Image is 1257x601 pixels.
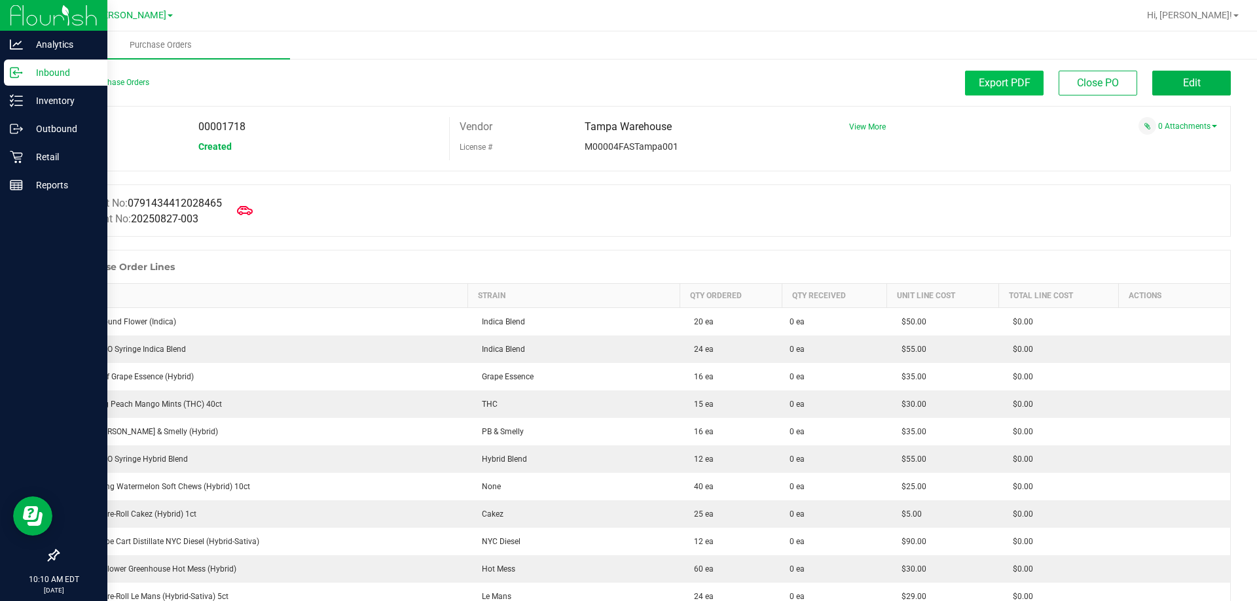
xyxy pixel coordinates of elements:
span: 0 ea [790,508,805,520]
span: $55.00 [895,345,926,354]
span: Attach a document [1139,117,1156,135]
span: 60 ea [687,564,714,574]
th: Unit Line Cost [887,284,998,308]
label: License # [460,137,492,157]
inline-svg: Inventory [10,94,23,107]
span: Hi, [PERSON_NAME]! [1147,10,1232,20]
th: Actions [1119,284,1230,308]
label: Manifest No: [68,196,222,211]
span: $25.00 [895,482,926,491]
h1: Purchase Order Lines [71,262,175,272]
span: Purchase Orders [112,39,209,51]
span: [PERSON_NAME] [94,10,166,21]
button: Export PDF [965,71,1044,95]
inline-svg: Outbound [10,122,23,135]
span: $55.00 [895,455,926,464]
span: $50.00 [895,317,926,326]
span: 0 ea [790,343,805,355]
button: Edit [1152,71,1231,95]
a: 0 Attachments [1158,122,1217,131]
span: NYC Diesel [475,537,520,546]
span: Cakez [475,509,503,519]
span: $0.00 [1006,592,1033,601]
iframe: Resource center [13,496,52,536]
span: 0791434412028465 [128,197,222,209]
p: Inbound [23,65,101,80]
th: Qty Received [782,284,886,308]
span: 0 ea [790,481,805,492]
div: FT 1g Vape Cart Distillate NYC Diesel (Hybrid-Sativa) [67,536,460,547]
span: 0 ea [790,398,805,410]
span: 24 ea [687,345,714,354]
span: 12 ea [687,455,714,464]
span: Indica Blend [475,345,525,354]
p: Reports [23,177,101,193]
span: 0 ea [790,453,805,465]
a: Purchase Orders [31,31,290,59]
span: Hot Mess [475,564,515,574]
p: Outbound [23,121,101,137]
div: SW 1g FSO Syringe Hybrid Blend [67,453,460,465]
span: Indica Blend [475,317,525,326]
span: 0 ea [790,426,805,438]
label: Vendor [460,117,492,137]
span: M00004FASTampa001 [585,141,678,152]
span: $0.00 [1006,455,1033,464]
p: Inventory [23,93,101,109]
span: $35.00 [895,427,926,436]
span: $0.00 [1006,482,1033,491]
div: FT 1g Kief Grape Essence (Hybrid) [67,371,460,383]
span: $30.00 [895,400,926,409]
span: Grape Essence [475,372,534,381]
span: 20 ea [687,317,714,326]
div: FD 3.5g Flower Greenhouse Hot Mess (Hybrid) [67,563,460,575]
label: Shipment No: [68,211,198,227]
span: $0.00 [1006,537,1033,546]
div: SW 1g FSO Syringe Indica Blend [67,343,460,355]
span: $0.00 [1006,427,1033,436]
span: 40 ea [687,482,714,491]
span: PB & Smelly [475,427,524,436]
span: 25 ea [687,509,714,519]
span: $0.00 [1006,345,1033,354]
span: 20250827-003 [131,213,198,225]
span: Le Mans [475,592,511,601]
th: Strain [467,284,680,308]
inline-svg: Retail [10,150,23,163]
span: $90.00 [895,537,926,546]
div: FT 1g [PERSON_NAME] & Smelly (Hybrid) [67,426,460,438]
span: Hybrid Blend [475,455,527,464]
div: FT 7g Ground Flower (Indica) [67,316,460,328]
button: Close PO [1059,71,1137,95]
span: 24 ea [687,592,714,601]
th: Item [59,284,468,308]
a: View More [849,122,886,131]
span: $0.00 [1006,564,1033,574]
span: THC [475,400,498,409]
p: Retail [23,149,101,165]
div: FT 0.5g Pre-Roll Cakez (Hybrid) 1ct [67,508,460,520]
th: Qty Ordered [680,284,782,308]
span: Created [198,141,232,152]
span: None [475,482,501,491]
span: $0.00 [1006,317,1033,326]
span: Export PDF [979,77,1030,89]
span: Edit [1183,77,1201,89]
th: Total Line Cost [998,284,1118,308]
span: $35.00 [895,372,926,381]
inline-svg: Inbound [10,66,23,79]
p: Analytics [23,37,101,52]
inline-svg: Analytics [10,38,23,51]
p: 10:10 AM EDT [6,574,101,585]
span: 12 ea [687,537,714,546]
span: Tampa Warehouse [585,120,672,133]
span: 0 ea [790,371,805,383]
span: 0 ea [790,536,805,547]
span: 0 ea [790,316,805,328]
span: 0 ea [790,563,805,575]
span: 00001718 [198,120,246,133]
span: Close PO [1077,77,1119,89]
p: [DATE] [6,585,101,595]
div: HT 2.5mg Peach Mango Mints (THC) 40ct [67,398,460,410]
